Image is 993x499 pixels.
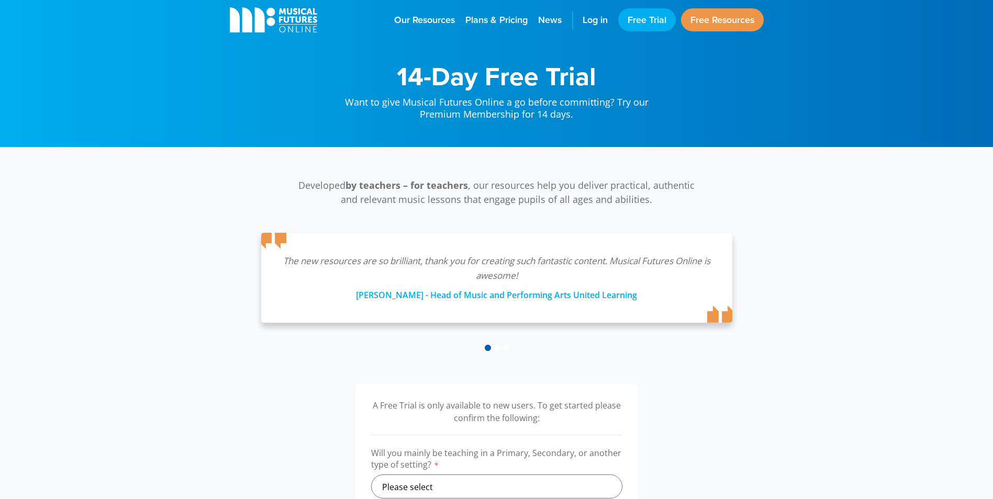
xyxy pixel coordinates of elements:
span: Our Resources [394,13,455,27]
a: Free Resources [681,8,764,31]
label: Will you mainly be teaching in a Primary, Secondary, or another type of setting? [371,447,622,474]
span: Plans & Pricing [465,13,528,27]
a: Free Trial [618,8,676,31]
strong: by teachers – for teachers [345,179,468,191]
div: [PERSON_NAME] - Head of Music and Performing Arts United Learning [282,283,711,302]
span: News [538,13,562,27]
span: Log in [583,13,608,27]
p: A Free Trial is only available to new users. To get started please confirm the following: [371,399,622,424]
p: The new resources are so brilliant, thank you for creating such fantastic content. Musical Future... [282,254,711,283]
h1: 14-Day Free Trial [334,63,659,89]
p: Developed , our resources help you deliver practical, authentic and relevant music lessons that e... [293,178,701,207]
p: Want to give Musical Futures Online a go before committing? Try our Premium Membership for 14 days. [334,89,659,121]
